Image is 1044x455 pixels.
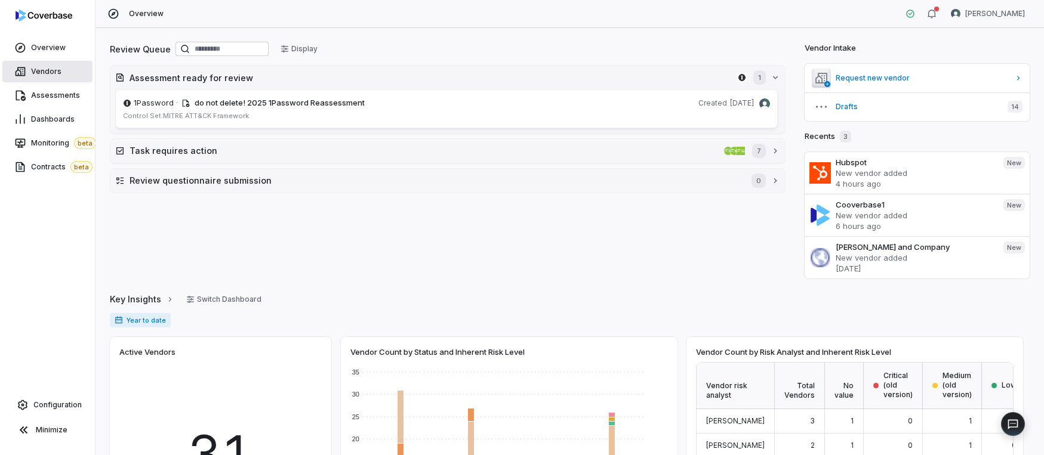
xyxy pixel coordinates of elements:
[2,85,93,106] a: Assessments
[836,168,994,178] p: New vendor added
[110,139,785,163] button: Task requires actionfisglobal.comfisglobal.comfisglobal.com7
[811,441,815,450] span: 2
[1012,441,1017,450] span: 0
[836,102,998,112] span: Drafts
[352,369,359,376] text: 35
[123,112,249,120] span: Control Set: MITRE ATT&CK Framework
[179,290,269,308] button: Switch Dashboard
[2,109,93,130] a: Dashboards
[110,43,171,55] h2: Review Queue
[5,394,90,416] a: Configuration
[840,131,851,143] span: 3
[74,137,96,149] span: beta
[5,418,90,442] button: Minimize
[1002,380,1017,390] span: Low
[696,346,891,357] span: Vendor Count by Risk Analyst and Inherent Risk Level
[31,91,80,100] span: Assessments
[836,210,994,221] p: New vendor added
[775,363,825,409] div: Total Vendors
[70,161,93,173] span: beta
[2,37,93,58] a: Overview
[31,137,96,149] span: Monitoring
[2,132,93,154] a: Monitoringbeta
[2,61,93,82] a: Vendors
[943,371,972,400] span: Medium (old version)
[352,435,359,442] text: 20
[1003,157,1025,169] span: New
[134,97,174,109] span: 1Password
[805,64,1030,92] a: Request new vendor
[115,316,123,324] svg: Date range for report
[752,174,766,188] span: 0
[836,242,994,252] h3: [PERSON_NAME] and Company
[753,70,766,85] span: 1
[1008,101,1023,113] span: 14
[805,152,1030,194] a: HubspotNew vendor added4 hours agoNew
[31,161,93,173] span: Contracts
[908,416,913,425] span: 0
[110,293,161,305] span: Key Insights
[130,174,740,187] h2: Review questionnaire submission
[729,98,754,108] span: [DATE]
[969,416,972,425] span: 1
[110,287,174,312] a: Key Insights
[836,263,994,274] p: [DATE]
[805,131,851,143] h2: Recents
[115,89,778,128] a: 1password.com1Password· do not delete! 2025 1Password ReassessmentCreated[DATE]Danny Higdon avata...
[31,67,61,76] span: Vendors
[195,98,365,107] span: do not delete! 2025 1Password Reassessment
[130,72,733,84] h2: Assessment ready for review
[805,236,1030,278] a: [PERSON_NAME] and CompanyNew vendor added[DATE]New
[697,363,775,409] div: Vendor risk analyst
[1003,199,1025,211] span: New
[176,97,178,109] span: ·
[33,400,82,410] span: Configuration
[836,252,994,263] p: New vendor added
[851,416,854,425] span: 1
[106,287,178,312] button: Key Insights
[825,363,864,409] div: No value
[883,371,913,400] span: Critical (old version)
[119,346,175,357] span: Active Vendors
[698,98,727,108] span: Created
[273,40,325,58] button: Display
[352,413,359,420] text: 25
[908,441,913,450] span: 0
[851,441,854,450] span: 1
[706,441,765,450] span: [PERSON_NAME]
[836,157,994,168] h3: Hubspot
[31,114,75,124] span: Dashboards
[969,441,972,450] span: 1
[110,169,785,193] button: Review questionnaire submission0
[2,156,93,178] a: Contractsbeta
[951,9,960,18] img: Danny Higdon avatar
[759,98,770,109] img: Danny Higdon avatar
[944,5,1032,23] button: Danny Higdon avatar[PERSON_NAME]
[706,416,765,425] span: [PERSON_NAME]
[805,42,856,54] h2: Vendor Intake
[130,144,719,157] h2: Task requires action
[805,92,1030,121] button: Drafts14
[810,416,815,425] span: 3
[350,346,525,357] span: Vendor Count by Status and Inherent Risk Level
[110,66,785,89] button: Assessment ready for review1password.com1
[836,221,994,231] p: 6 hours ago
[352,391,359,398] text: 30
[31,43,66,52] span: Overview
[36,425,67,435] span: Minimize
[1003,242,1025,253] span: New
[129,9,164,18] span: Overview
[110,313,171,327] span: Year to date
[16,10,72,21] img: logo-D7KZi-bG.svg
[965,9,1025,18] span: [PERSON_NAME]
[836,199,994,210] h3: Cooverbase1
[752,144,766,158] span: 7
[836,73,1009,83] span: Request new vendor
[805,194,1030,236] a: Cooverbase1New vendor added6 hours agoNew
[836,178,994,189] p: 4 hours ago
